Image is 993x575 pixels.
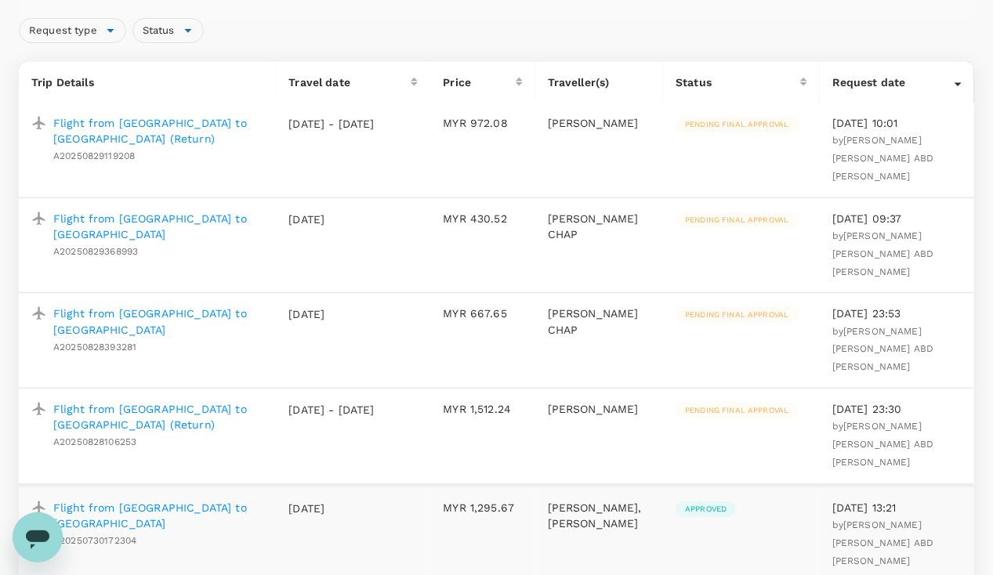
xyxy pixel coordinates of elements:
[53,535,136,546] span: A20250730172304
[832,519,934,566] span: [PERSON_NAME] [PERSON_NAME] ABD [PERSON_NAME]
[548,500,651,531] p: [PERSON_NAME], [PERSON_NAME]
[443,401,522,417] p: MYR 1,512.24
[20,24,107,38] span: Request type
[31,74,263,90] p: Trip Details
[832,326,934,373] span: [PERSON_NAME] [PERSON_NAME] ABD [PERSON_NAME]
[53,436,136,447] span: A20250828106253
[832,230,934,277] span: by
[832,326,934,373] span: by
[443,115,522,131] p: MYR 972.08
[53,342,136,353] span: A20250828393281
[832,421,934,468] span: [PERSON_NAME] [PERSON_NAME] ABD [PERSON_NAME]
[832,74,955,90] div: Request date
[13,512,63,562] iframe: Button to launch messaging window
[832,230,934,277] span: [PERSON_NAME] [PERSON_NAME] ABD [PERSON_NAME]
[288,212,375,227] p: [DATE]
[53,306,263,337] a: Flight from [GEOGRAPHIC_DATA] to [GEOGRAPHIC_DATA]
[443,211,522,226] p: MYR 430.52
[443,74,515,90] div: Price
[288,116,375,132] p: [DATE] - [DATE]
[288,501,375,516] p: [DATE]
[548,115,651,131] p: [PERSON_NAME]
[53,500,263,531] a: Flight from [GEOGRAPHIC_DATA] to [GEOGRAPHIC_DATA]
[288,74,411,90] div: Travel date
[676,405,798,416] span: Pending final approval
[19,18,126,43] div: Request type
[832,135,934,182] span: by
[548,211,651,242] p: [PERSON_NAME] CHAP
[548,306,651,337] p: [PERSON_NAME] CHAP
[53,211,263,242] a: Flight from [GEOGRAPHIC_DATA] to [GEOGRAPHIC_DATA]
[288,306,375,322] p: [DATE]
[548,401,651,417] p: [PERSON_NAME]
[53,401,263,432] a: Flight from [GEOGRAPHIC_DATA] to [GEOGRAPHIC_DATA] (Return)
[676,309,798,320] span: Pending final approval
[676,119,798,130] span: Pending final approval
[676,504,736,515] span: Approved
[443,500,522,515] p: MYR 1,295.67
[133,24,184,38] span: Status
[53,246,138,257] span: A20250829368993
[832,519,934,566] span: by
[548,74,651,90] p: Traveller(s)
[676,215,798,226] span: Pending final approval
[832,421,934,468] span: by
[288,402,375,418] p: [DATE] - [DATE]
[832,211,962,226] p: [DATE] 09:37
[53,115,263,146] a: Flight from [GEOGRAPHIC_DATA] to [GEOGRAPHIC_DATA] (Return)
[832,115,962,131] p: [DATE] 10:01
[832,401,962,417] p: [DATE] 23:30
[676,74,800,90] div: Status
[53,150,135,161] span: A20250829119208
[443,306,522,321] p: MYR 667.65
[132,18,204,43] div: Status
[832,135,934,182] span: [PERSON_NAME] [PERSON_NAME] ABD [PERSON_NAME]
[832,306,962,321] p: [DATE] 23:53
[832,500,962,515] p: [DATE] 13:21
